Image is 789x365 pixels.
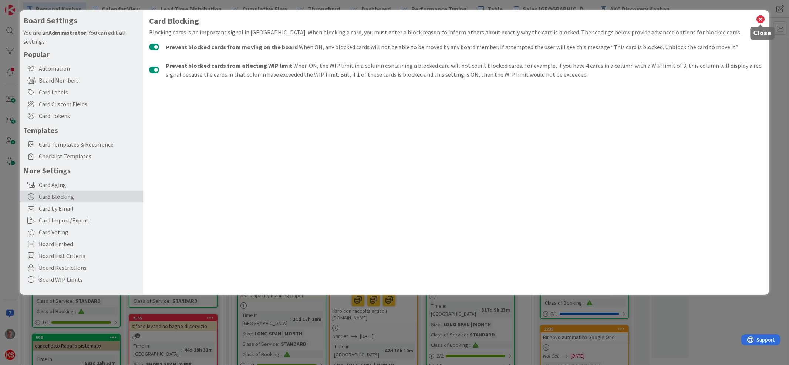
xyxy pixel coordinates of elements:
div: Card Aging [20,179,143,191]
h5: More Settings [23,166,139,175]
span: Card Templates & Recurrence [39,140,139,149]
span: Support [16,1,34,10]
h4: Board Settings [23,16,139,25]
div: Card Labels [20,86,143,98]
span: Board Embed [39,240,139,248]
span: Card Voting [39,228,139,237]
h5: Popular [23,50,139,59]
span: Checklist Templates [39,152,139,161]
h5: Templates [23,125,139,135]
div: Board Members [20,74,143,86]
div: Automation [20,63,143,74]
span: When ON, the WIP limit in a column containing a blocked card will not count blocked cards. For ex... [166,62,762,78]
div: You are an . You can edit all settings. [23,28,139,46]
b: Administrator [48,29,86,36]
div: Blocking cards is an important signal in [GEOGRAPHIC_DATA]. When blocking a card, you must enter ... [149,28,763,37]
div: Card Blocking [20,191,143,202]
span: Card by Email [39,204,139,213]
b: Prevent blocked cards from affecting WIP limit [166,62,292,69]
span: When ON, any blocked cards will not be able to be moved by any board member. If attempted the use... [299,43,738,51]
h5: Close [753,30,772,37]
b: Prevent blocked cards from moving on the board [166,43,298,51]
h1: Card Blocking [149,16,763,26]
span: Card Tokens [39,111,139,120]
span: Board Restrictions [39,263,139,272]
div: Card Import/Export [20,214,143,226]
span: Card Custom Fields [39,100,139,108]
div: Board WIP Limits [20,274,143,285]
span: Board Exit Criteria [39,251,139,260]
